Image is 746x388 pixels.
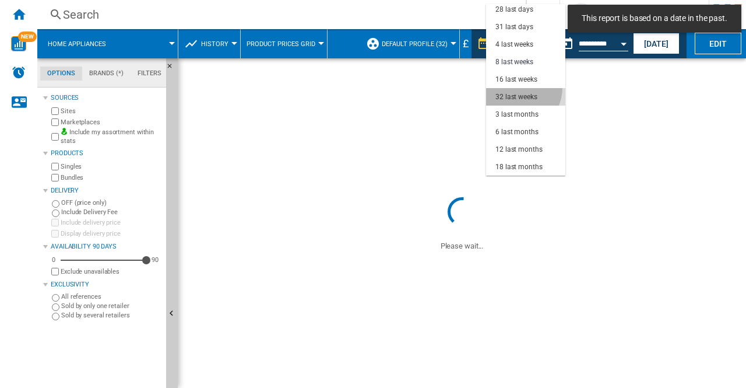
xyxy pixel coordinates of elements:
[495,40,533,50] div: 4 last weeks
[495,22,533,32] div: 31 last days
[495,127,539,137] div: 6 last months
[495,110,539,120] div: 3 last months
[495,92,537,102] div: 32 last weeks
[495,57,533,67] div: 8 last weeks
[495,5,533,15] div: 28 last days
[495,75,537,85] div: 16 last weeks
[578,13,731,25] span: This report is based on a date in the past.
[495,162,543,172] div: 18 last months
[495,145,543,155] div: 12 last months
